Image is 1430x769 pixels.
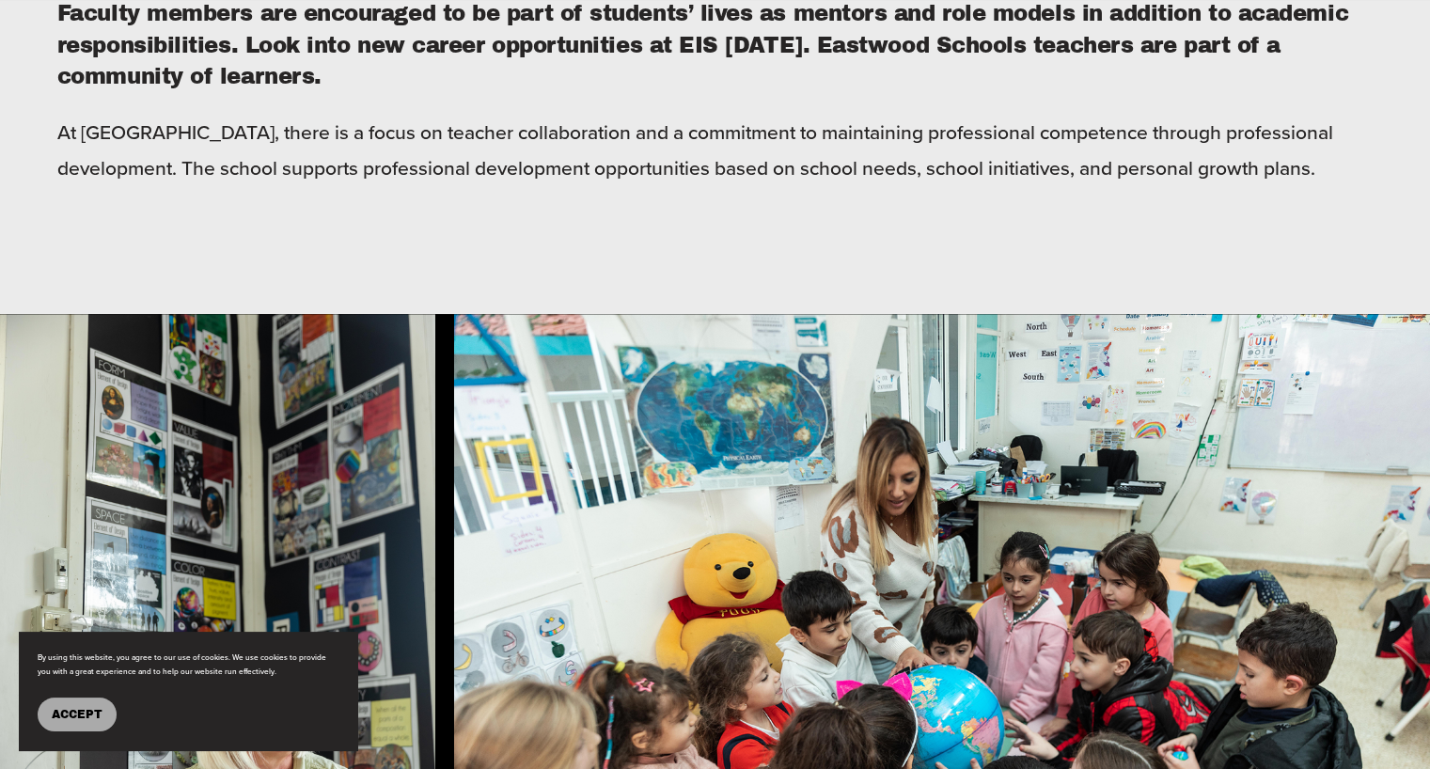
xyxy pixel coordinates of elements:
[38,651,338,679] p: By using this website, you agree to our use of cookies. We use cookies to provide you with a grea...
[38,698,117,731] button: Accept
[57,114,1373,185] p: At [GEOGRAPHIC_DATA], there is a focus on teacher collaboration and a commitment to maintaining p...
[52,708,102,721] span: Accept
[19,632,357,750] section: Cookie banner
